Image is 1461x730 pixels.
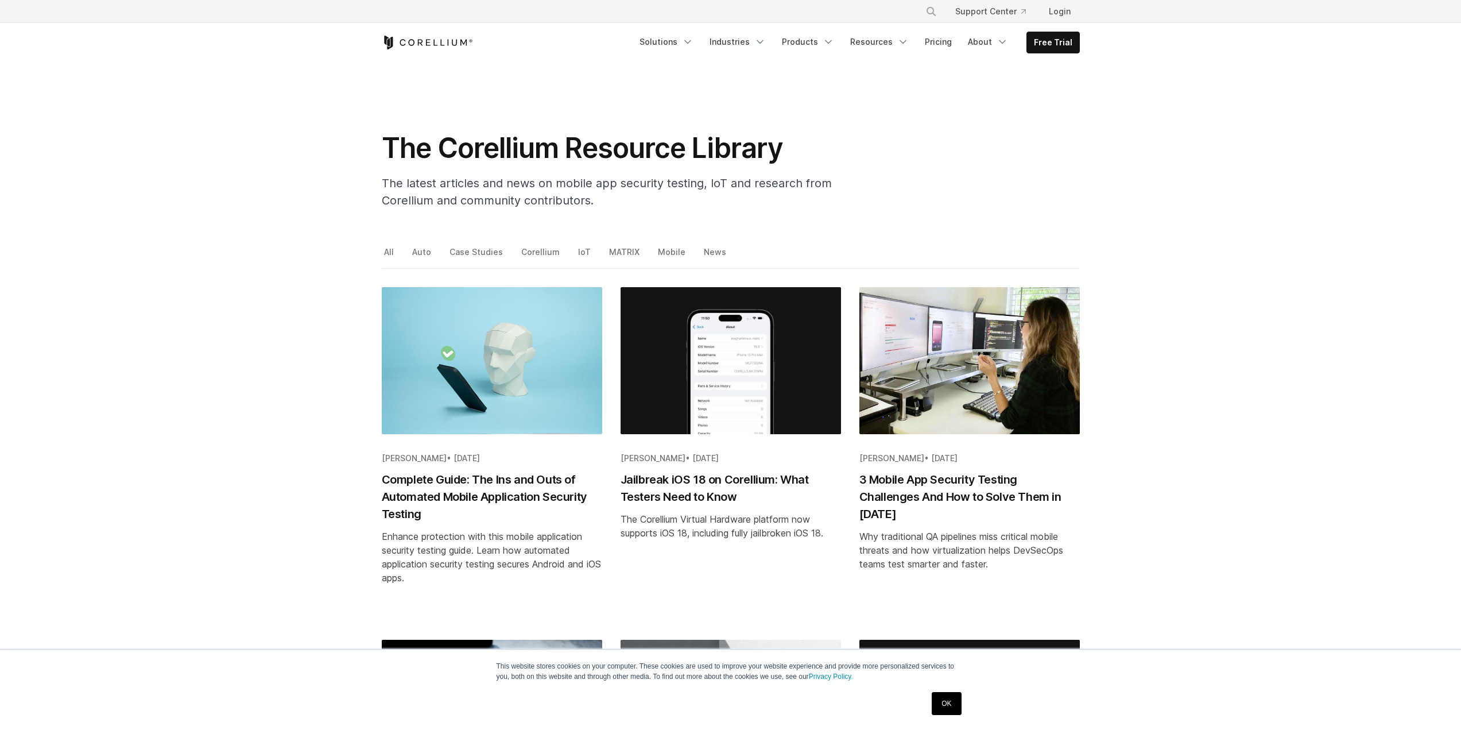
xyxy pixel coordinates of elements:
a: Support Center [946,1,1035,22]
a: Products [775,32,841,52]
div: • [859,453,1080,464]
a: Solutions [633,32,700,52]
a: All [382,244,398,268]
a: Blog post summary: Jailbreak iOS 18 on Corellium: What Testers Need to Know [621,287,841,621]
div: Enhance protection with this mobile application security testing guide. Learn how automated appli... [382,530,602,585]
a: Corellium Home [382,36,473,49]
div: • [382,453,602,464]
a: Case Studies [447,244,507,268]
a: Auto [410,244,435,268]
a: Blog post summary: Complete Guide: The Ins and Outs of Automated Mobile Application Security Testing [382,287,602,621]
div: Navigation Menu [912,1,1080,22]
a: News [702,244,730,268]
h2: Complete Guide: The Ins and Outs of Automated Mobile Application Security Testing [382,471,602,523]
span: The latest articles and news on mobile app security testing, IoT and research from Corellium and ... [382,176,832,207]
img: Complete Guide: The Ins and Outs of Automated Mobile Application Security Testing [382,287,602,434]
a: Pricing [918,32,959,52]
div: The Corellium Virtual Hardware platform now supports iOS 18, including fully jailbroken iOS 18. [621,512,841,540]
a: IoT [576,244,595,268]
div: Navigation Menu [633,32,1080,53]
span: [DATE] [692,453,719,463]
a: OK [932,692,961,715]
h1: The Corellium Resource Library [382,131,841,165]
div: Why traditional QA pipelines miss critical mobile threats and how virtualization helps DevSecOps ... [859,530,1080,571]
h2: Jailbreak iOS 18 on Corellium: What Testers Need to Know [621,471,841,505]
a: Free Trial [1027,32,1079,53]
a: Corellium [519,244,564,268]
a: Privacy Policy. [809,673,853,681]
span: [DATE] [454,453,480,463]
span: [PERSON_NAME] [621,453,685,463]
span: [PERSON_NAME] [859,453,924,463]
img: Jailbreak iOS 18 on Corellium: What Testers Need to Know [621,287,841,434]
img: 3 Mobile App Security Testing Challenges And How to Solve Them in 2025 [859,287,1080,434]
p: This website stores cookies on your computer. These cookies are used to improve your website expe... [497,661,965,682]
a: Blog post summary: 3 Mobile App Security Testing Challenges And How to Solve Them in 2025 [859,287,1080,621]
span: [DATE] [931,453,958,463]
h2: 3 Mobile App Security Testing Challenges And How to Solve Them in [DATE] [859,471,1080,523]
a: About [961,32,1015,52]
a: Mobile [656,244,689,268]
a: Login [1040,1,1080,22]
button: Search [921,1,941,22]
a: Industries [703,32,773,52]
span: [PERSON_NAME] [382,453,447,463]
a: MATRIX [607,244,644,268]
div: • [621,453,841,464]
a: Resources [843,32,916,52]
